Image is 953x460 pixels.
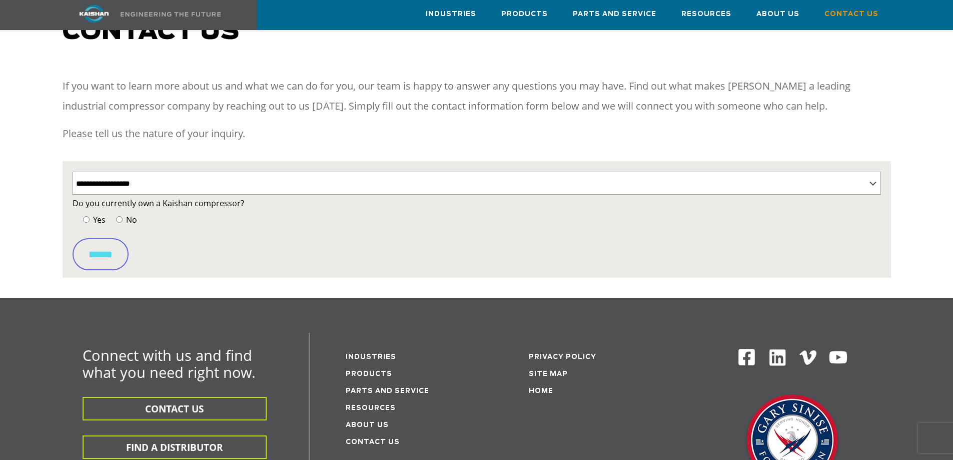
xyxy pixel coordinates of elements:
span: Contact Us [824,9,878,20]
a: Parts and service [346,388,429,394]
a: Home [529,388,553,394]
a: Industries [346,354,396,360]
a: Contact Us [824,1,878,28]
img: Engineering the future [121,12,221,17]
label: Do you currently own a Kaishan compressor? [73,196,881,210]
a: Industries [426,1,476,28]
span: Contact us [63,20,240,44]
button: CONTACT US [83,397,267,420]
span: Resources [681,9,731,20]
img: Facebook [737,348,756,366]
a: Parts and Service [573,1,656,28]
span: Connect with us and find what you need right now. [83,345,256,382]
a: About Us [346,422,389,428]
input: Yes [83,216,90,223]
a: Contact Us [346,439,400,445]
a: Products [346,371,392,377]
span: Parts and Service [573,9,656,20]
a: Resources [681,1,731,28]
p: Please tell us the nature of your inquiry. [63,124,891,144]
button: FIND A DISTRIBUTOR [83,435,267,459]
span: Products [501,9,548,20]
span: Industries [426,9,476,20]
span: No [124,214,137,225]
input: No [116,216,123,223]
span: Yes [91,214,106,225]
img: Linkedin [768,348,787,367]
a: Resources [346,405,396,411]
a: Privacy Policy [529,354,596,360]
a: About Us [756,1,799,28]
img: Vimeo [799,350,816,365]
a: Site Map [529,371,568,377]
form: Contact form [73,196,881,270]
span: About Us [756,9,799,20]
a: Products [501,1,548,28]
img: kaishan logo [57,5,132,23]
img: Youtube [828,348,848,367]
p: If you want to learn more about us and what we can do for you, our team is happy to answer any qu... [63,76,891,116]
